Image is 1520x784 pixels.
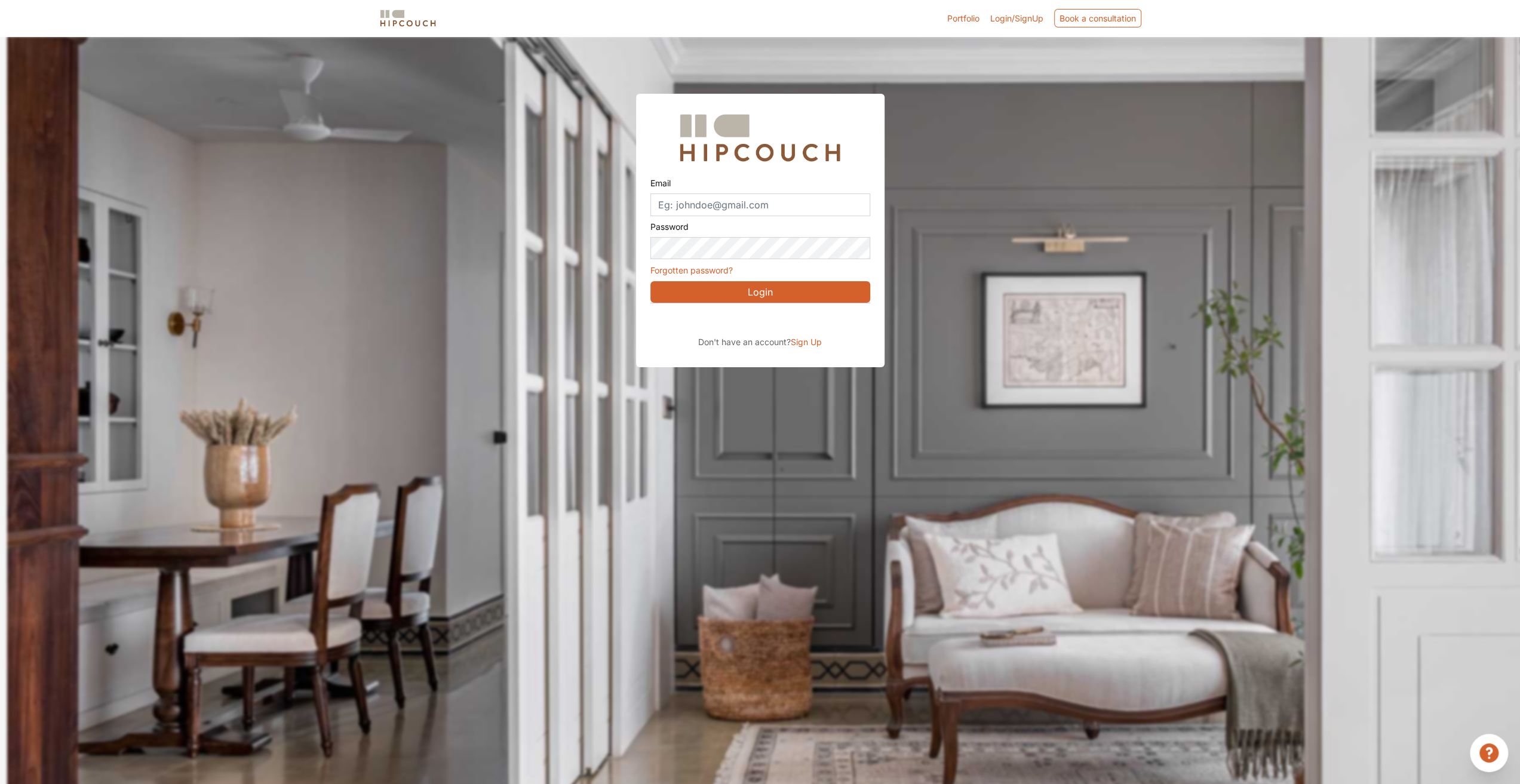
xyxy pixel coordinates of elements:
span: Login/SignUp [990,13,1043,23]
span: Sign Up [791,337,822,347]
label: Email [650,173,671,193]
img: Hipcouch Logo [674,108,846,168]
a: Portfolio [947,12,979,24]
label: Password [650,216,689,237]
input: Eg: johndoe@gmail.com [650,193,870,216]
img: logo-horizontal.svg [378,8,438,29]
a: Forgotten password? [650,265,733,275]
button: Login [650,281,870,303]
iframe: Sign in with Google Button [644,307,875,333]
span: Don't have an account? [698,337,791,347]
div: Book a consultation [1054,9,1141,27]
span: logo-horizontal.svg [378,5,438,32]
